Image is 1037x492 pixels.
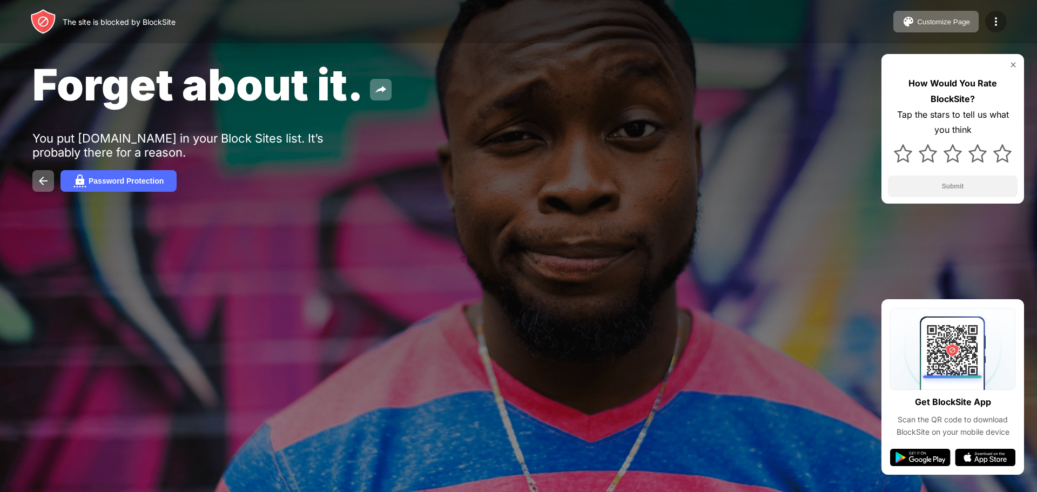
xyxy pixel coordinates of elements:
[888,176,1018,197] button: Submit
[955,449,1015,466] img: app-store.svg
[890,449,951,466] img: google-play.svg
[890,414,1015,438] div: Scan the QR code to download BlockSite on your mobile device
[374,83,387,96] img: share.svg
[888,76,1018,107] div: How Would You Rate BlockSite?
[890,308,1015,390] img: qrcode.svg
[944,144,962,163] img: star.svg
[73,174,86,187] img: password.svg
[917,18,970,26] div: Customize Page
[902,15,915,28] img: pallet.svg
[993,144,1012,163] img: star.svg
[60,170,177,192] button: Password Protection
[1009,60,1018,69] img: rate-us-close.svg
[893,11,979,32] button: Customize Page
[32,58,363,111] span: Forget about it.
[89,177,164,185] div: Password Protection
[968,144,987,163] img: star.svg
[888,107,1018,138] div: Tap the stars to tell us what you think
[919,144,937,163] img: star.svg
[894,144,912,163] img: star.svg
[30,9,56,35] img: header-logo.svg
[989,15,1002,28] img: menu-icon.svg
[32,131,366,159] div: You put [DOMAIN_NAME] in your Block Sites list. It’s probably there for a reason.
[63,17,176,26] div: The site is blocked by BlockSite
[37,174,50,187] img: back.svg
[915,394,991,410] div: Get BlockSite App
